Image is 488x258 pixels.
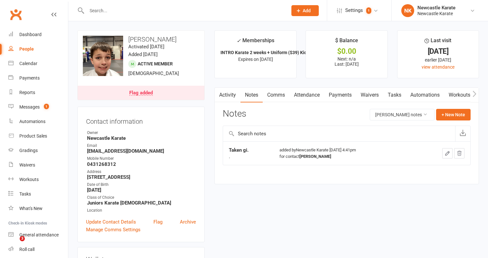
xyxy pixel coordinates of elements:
time: Added [DATE] [128,52,158,57]
a: Comms [263,88,289,102]
img: image1755066876.png [83,36,123,76]
a: Payments [8,71,68,85]
div: Product Sales [19,133,47,139]
h3: Notes [223,109,246,120]
h3: Contact information [86,115,196,125]
a: Waivers [356,88,383,102]
div: [DATE] [403,48,473,55]
div: People [19,46,34,52]
a: Messages 1 [8,100,68,114]
div: Owner [87,130,196,136]
span: 1 [44,104,49,109]
div: Dashboard [19,32,42,37]
strong: [STREET_ADDRESS] [87,174,196,180]
div: Flag added [129,91,153,96]
a: Workouts [8,172,68,187]
div: Roll call [19,247,34,252]
div: Class of Choice [87,195,196,201]
strong: Taken gi. [229,147,249,153]
button: + New Note [436,109,471,120]
div: earlier [DATE] [403,56,473,63]
div: . [229,153,268,160]
div: Location [87,207,196,214]
div: Tasks [19,191,31,196]
a: Product Sales [8,129,68,143]
input: Search notes [223,126,455,141]
div: What's New [19,206,43,211]
strong: Newcastle Karate [87,135,196,141]
a: Gradings [8,143,68,158]
a: Roll call [8,242,68,257]
a: Waivers [8,158,68,172]
strong: 0431268312 [87,161,196,167]
div: Messages [19,104,40,110]
i: ✓ [237,38,241,44]
h3: [PERSON_NAME] [83,36,199,43]
button: [PERSON_NAME] notes [370,109,434,120]
a: Attendance [289,88,324,102]
a: Calendar [8,56,68,71]
p: Next: n/a Last: [DATE] [312,56,381,67]
a: Reports [8,85,68,100]
div: Waivers [19,162,35,167]
span: Settings [345,3,363,18]
div: Date of Birth [87,182,196,188]
strong: [EMAIL_ADDRESS][DOMAIN_NAME] [87,148,196,154]
input: Search... [85,6,283,15]
div: Automations [19,119,45,124]
div: Calendar [19,61,37,66]
div: NK [401,4,414,17]
div: added by Newcastle Karate [DATE] 4:41pm [279,147,410,160]
div: Mobile Number [87,156,196,162]
time: Activated [DATE] [128,44,164,50]
a: Dashboard [8,27,68,42]
span: 1 [366,7,371,14]
div: Memberships [237,36,274,48]
div: Address [87,169,196,175]
a: Update Contact Details [86,218,136,226]
div: Payments [19,75,40,81]
span: 3 [20,236,25,241]
a: Flag [153,218,162,226]
div: for contact [279,153,410,160]
a: People [8,42,68,56]
strong: [DATE] [87,187,196,193]
span: Expires on [DATE] [238,57,273,62]
span: Add [303,8,311,13]
iframe: Intercom live chat [6,236,22,252]
div: $0.00 [312,48,381,55]
div: Reports [19,90,35,95]
a: view attendance [422,64,454,70]
a: Payments [324,88,356,102]
div: Newcastle Karate [417,11,455,16]
a: Tasks [8,187,68,201]
div: Newcastle Karate [417,5,455,11]
button: Add [291,5,319,16]
a: Activity [215,88,240,102]
strong: [PERSON_NAME] [299,154,331,159]
div: General attendance [19,232,59,237]
a: Automations [8,114,68,129]
a: Archive [180,218,196,226]
a: Automations [406,88,444,102]
div: Last visit [425,36,451,48]
div: $ Balance [335,36,358,48]
strong: INTRO Karate 2 weeks + Uniform ($39) Kids [220,50,309,55]
span: [DEMOGRAPHIC_DATA] [128,71,179,76]
strong: Juniors Karate [DEMOGRAPHIC_DATA] [87,200,196,206]
a: Workouts [444,88,475,102]
a: Notes [240,88,263,102]
a: Clubworx [8,6,24,23]
div: Gradings [19,148,38,153]
span: Active member [138,61,173,66]
div: Workouts [19,177,39,182]
a: Manage Comms Settings [86,226,141,234]
a: Tasks [383,88,406,102]
div: Email [87,143,196,149]
a: What's New [8,201,68,216]
a: General attendance kiosk mode [8,228,68,242]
